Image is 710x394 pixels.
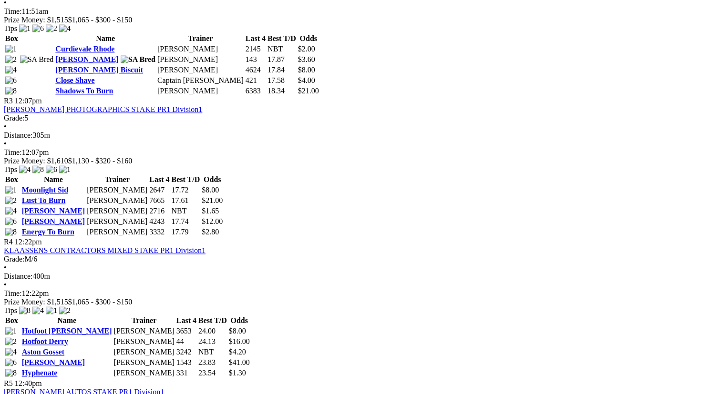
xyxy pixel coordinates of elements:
[157,55,244,64] td: [PERSON_NAME]
[245,76,266,85] td: 421
[15,238,42,246] span: 12:22pm
[149,206,170,216] td: 2716
[4,7,706,16] div: 11:51am
[113,358,175,367] td: [PERSON_NAME]
[5,369,17,377] img: 8
[229,348,246,356] span: $4.20
[229,358,250,366] span: $41.00
[202,217,223,225] span: $12.00
[201,175,223,184] th: Odds
[198,337,227,346] td: 24.13
[32,306,44,315] img: 4
[157,44,244,54] td: [PERSON_NAME]
[4,7,22,15] span: Time:
[5,327,17,335] img: 1
[4,140,7,148] span: •
[229,337,250,345] span: $16.00
[176,368,197,378] td: 331
[22,337,68,345] a: Hotfoot Derry
[4,105,202,113] a: [PERSON_NAME] PHOTOGRAPHICS STAKE PR1 Division1
[86,196,148,205] td: [PERSON_NAME]
[267,44,297,54] td: NBT
[86,185,148,195] td: [PERSON_NAME]
[4,281,7,289] span: •
[4,131,32,139] span: Distance:
[113,337,175,346] td: [PERSON_NAME]
[22,369,58,377] a: Hyphenate
[198,347,227,357] td: NBT
[4,114,25,122] span: Grade:
[5,337,17,346] img: 2
[298,66,315,74] span: $8.00
[59,306,71,315] img: 2
[5,66,17,74] img: 4
[59,165,71,174] img: 1
[5,87,17,95] img: 8
[149,217,170,226] td: 4243
[298,76,315,84] span: $4.00
[298,45,315,53] span: $2.00
[5,316,18,324] span: Box
[86,206,148,216] td: [PERSON_NAME]
[149,227,170,237] td: 3332
[4,272,32,280] span: Distance:
[245,44,266,54] td: 2145
[5,207,17,215] img: 4
[202,207,219,215] span: $1.65
[171,227,200,237] td: 17.79
[298,87,319,95] span: $21.00
[4,148,22,156] span: Time:
[4,298,706,306] div: Prize Money: $1,515
[4,246,206,254] a: KLAASSENS CONTRACTORS MIXED STAKE PR1 Division1
[4,131,706,140] div: 305m
[121,55,155,64] img: SA Bred
[4,148,706,157] div: 12:07pm
[198,368,227,378] td: 23.54
[5,217,17,226] img: 6
[46,165,57,174] img: 6
[4,255,706,263] div: M/6
[55,87,113,95] a: Shadows To Burn
[5,228,17,236] img: 8
[5,76,17,85] img: 6
[113,326,175,336] td: [PERSON_NAME]
[5,196,17,205] img: 2
[229,369,246,377] span: $1.30
[171,175,200,184] th: Best T/D
[267,34,297,43] th: Best T/D
[4,157,706,165] div: Prize Money: $1,610
[171,196,200,205] td: 17.61
[228,316,250,325] th: Odds
[19,306,31,315] img: 8
[22,348,64,356] a: Aston Gosset
[198,326,227,336] td: 24.00
[68,298,133,306] span: $1,065 - $300 - $150
[157,34,244,43] th: Trainer
[22,327,112,335] a: Hotfoot [PERSON_NAME]
[176,358,197,367] td: 1543
[4,272,706,281] div: 400m
[176,316,197,325] th: Last 4
[5,55,17,64] img: 2
[198,358,227,367] td: 23.83
[46,306,57,315] img: 1
[4,114,706,122] div: 5
[21,175,85,184] th: Name
[4,16,706,24] div: Prize Money: $1,515
[5,358,17,367] img: 6
[4,379,13,387] span: R5
[22,358,85,366] a: [PERSON_NAME]
[19,165,31,174] img: 4
[86,175,148,184] th: Trainer
[149,185,170,195] td: 2647
[22,228,74,236] a: Energy To Burn
[4,24,17,32] span: Tips
[4,263,7,272] span: •
[22,186,68,194] a: Moonlight Sid
[5,348,17,356] img: 4
[55,55,118,63] a: [PERSON_NAME]
[46,24,57,33] img: 2
[198,316,227,325] th: Best T/D
[55,45,114,53] a: Curdievale Rhode
[15,97,42,105] span: 12:07pm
